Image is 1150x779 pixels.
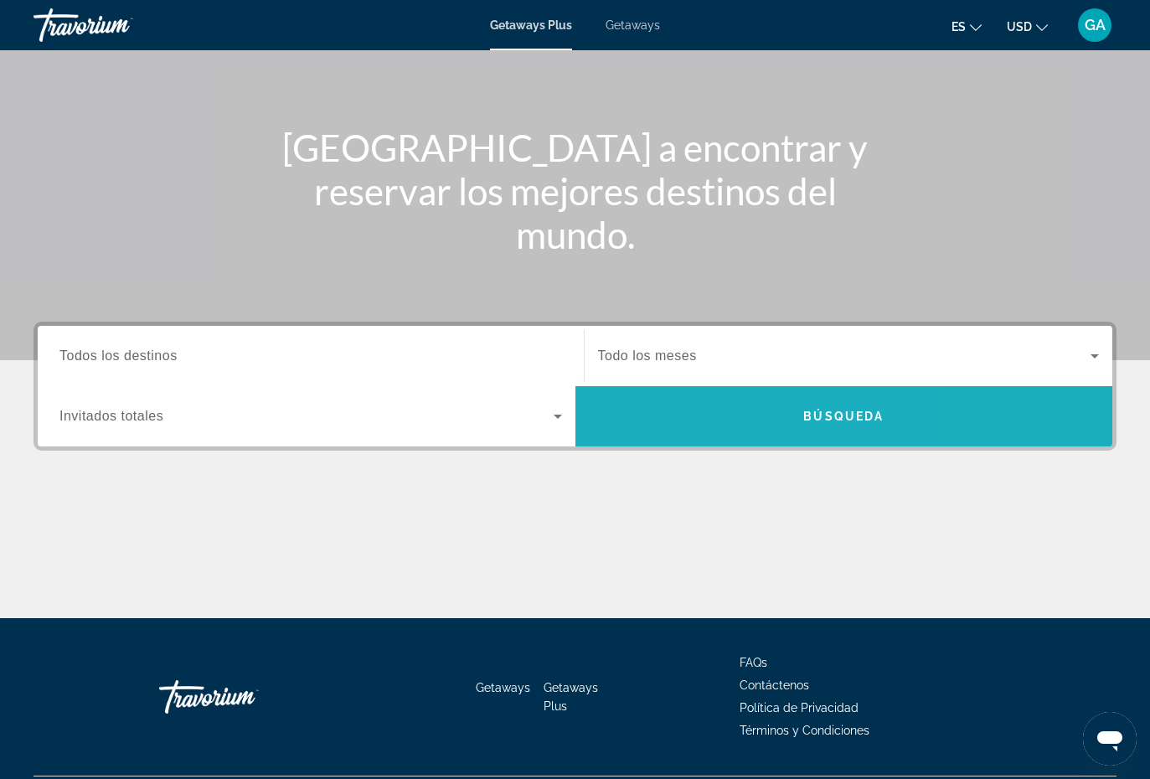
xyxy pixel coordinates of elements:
[803,410,884,423] span: Búsqueda
[1073,8,1116,43] button: User Menu
[544,681,598,713] a: Getaways Plus
[159,672,327,722] a: Go Home
[1007,14,1048,39] button: Change currency
[34,3,201,47] a: Travorium
[740,701,859,715] a: Política de Privacidad
[59,347,562,367] input: Select destination
[59,348,178,363] span: Todos los destinos
[38,326,1112,446] div: Search widget
[490,18,572,32] a: Getaways Plus
[740,724,869,737] a: Términos y Condiciones
[1085,17,1106,34] span: GA
[740,678,809,692] a: Contáctenos
[1007,20,1032,34] span: USD
[606,18,660,32] a: Getaways
[951,14,982,39] button: Change language
[951,20,966,34] span: es
[59,409,163,423] span: Invitados totales
[575,386,1113,446] button: Search
[261,126,890,256] h1: [GEOGRAPHIC_DATA] a encontrar y reservar los mejores destinos del mundo.
[1083,712,1137,766] iframe: Botón para iniciar la ventana de mensajería
[476,681,530,694] a: Getaways
[598,348,697,363] span: Todo los meses
[740,656,767,669] a: FAQs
